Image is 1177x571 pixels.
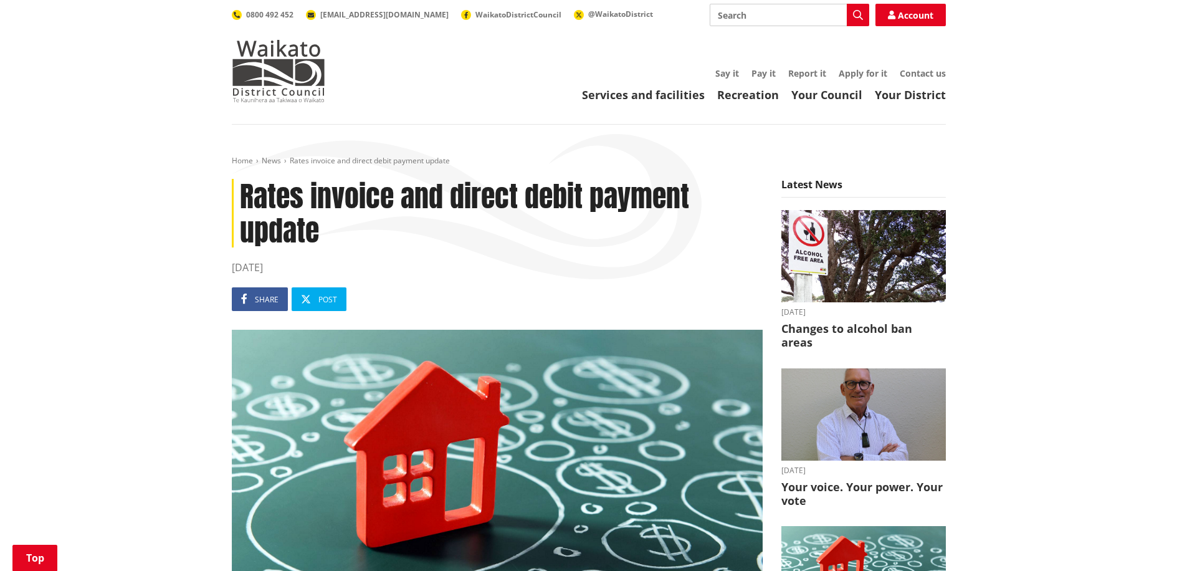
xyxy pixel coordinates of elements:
[781,210,946,303] img: Alcohol Control Bylaw adopted - August 2025 (2)
[791,87,862,102] a: Your Council
[475,9,561,20] span: WaikatoDistrictCouncil
[781,481,946,507] h3: Your voice. Your power. Your vote
[232,179,763,247] h1: Rates invoice and direct debit payment update
[788,67,826,79] a: Report it
[781,467,946,474] time: [DATE]
[318,294,337,305] span: Post
[588,9,653,19] span: @WaikatoDistrict
[717,87,779,102] a: Recreation
[232,156,946,166] nav: breadcrumb
[781,368,946,508] a: [DATE] Your voice. Your power. Your vote
[232,155,253,166] a: Home
[306,9,449,20] a: [EMAIL_ADDRESS][DOMAIN_NAME]
[232,287,288,311] a: Share
[582,87,705,102] a: Services and facilities
[781,210,946,350] a: [DATE] Changes to alcohol ban areas
[900,67,946,79] a: Contact us
[710,4,869,26] input: Search input
[262,155,281,166] a: News
[232,40,325,102] img: Waikato District Council - Te Kaunihera aa Takiwaa o Waikato
[246,9,293,20] span: 0800 492 452
[715,67,739,79] a: Say it
[781,368,946,461] img: Craig Hobbs
[232,9,293,20] a: 0800 492 452
[292,287,346,311] a: Post
[461,9,561,20] a: WaikatoDistrictCouncil
[781,322,946,349] h3: Changes to alcohol ban areas
[751,67,776,79] a: Pay it
[875,87,946,102] a: Your District
[290,155,450,166] span: Rates invoice and direct debit payment update
[839,67,887,79] a: Apply for it
[255,294,279,305] span: Share
[12,545,57,571] a: Top
[320,9,449,20] span: [EMAIL_ADDRESS][DOMAIN_NAME]
[574,9,653,19] a: @WaikatoDistrict
[875,4,946,26] a: Account
[232,260,763,275] time: [DATE]
[781,309,946,316] time: [DATE]
[1120,519,1165,564] iframe: Messenger Launcher
[781,179,946,198] h5: Latest News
